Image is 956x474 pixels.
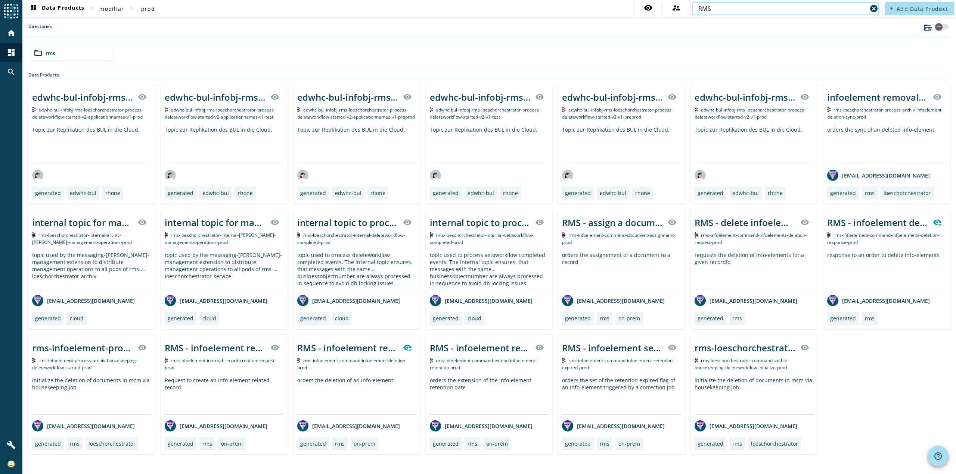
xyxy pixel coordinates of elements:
[165,232,276,245] span: Kafka Topic: rms-loeschorchestrator-internal-kafka-management-operations-prod
[297,377,416,414] div: orders the deletion of an info-element
[468,189,494,197] div: edwhc-bul
[32,357,137,371] span: Kafka Topic: rms-infoelement-process-archiv-housekeeping-deleteworkflow-started-prod
[32,420,43,431] img: avatar
[165,107,276,120] span: Kafka Topic: edwhc-bul-infobj-rms-loeschorchestrator-process-deleteworkflow-started-v2-applicatio...
[403,92,412,101] mat-icon: visibility
[165,216,266,229] div: internal topic for management operations for rms-loeschorchestrator-service
[827,170,838,181] img: avatar
[32,216,133,229] div: internal topic for management operations for rms-loeschorchestrator-archiv
[827,295,930,306] div: [EMAIL_ADDRESS][DOMAIN_NAME]
[635,189,650,197] div: rhone
[403,218,412,227] mat-icon: visibility
[96,2,127,15] button: mobiliar
[430,251,549,289] div: topic used to process vetoworkflow completed events. The internal topic ensures, that messages wi...
[732,189,759,197] div: edwhc-bul
[7,68,16,76] mat-icon: search
[672,3,681,12] mat-icon: supervisor_account
[202,189,229,197] div: edwhc-bul
[600,315,609,322] div: rms
[70,440,80,447] div: rms
[165,377,284,414] div: Request to create an info-element related record
[165,358,168,363] img: Kafka Topic: rms-infoelement-internal-record-creation-request-prod
[297,358,301,363] img: Kafka Topic: rms-infoelement-command-infoelement-deletion-prod
[827,107,831,112] img: Kafka Topic: rms-loeschorchestrator-process-archiv-infoelement-deletion-sync-prod
[297,420,400,431] div: [EMAIL_ADDRESS][DOMAIN_NAME]
[430,377,549,414] div: orders the extension of the info-element retention date
[430,232,534,245] span: Kafka Topic: rms-loeschorchestrator-internal-vetoworkflow-completed-prod
[698,189,723,197] div: generated
[28,23,52,37] label: Directories
[7,29,16,38] mat-icon: home
[430,107,541,120] span: Kafka Topic: edwhc-bul-infobj-rms-loeschorchestrator-process-deleteworkflow-started-v2-v1-test
[297,420,308,431] img: avatar
[668,343,677,352] mat-icon: visibility
[32,170,43,181] img: avatar
[165,295,267,306] div: [EMAIL_ADDRESS][DOMAIN_NAME]
[600,440,609,447] div: rms
[562,107,565,112] img: Kafka Topic: edwhc-bul-infobj-rms-loeschorchestrator-process-deleteworkflow-started-v2-v1-preprod
[695,107,806,120] span: Kafka Topic: edwhc-bul-infobj-rms-loeschorchestrator-process-deleteworkflow-started-v2-v1-prod
[827,295,838,306] img: avatar
[70,189,96,197] div: edwhc-bul
[535,92,544,101] mat-icon: visibility
[562,420,573,431] img: avatar
[300,315,326,322] div: generated
[890,6,894,10] mat-icon: add
[695,420,706,431] img: avatar
[138,218,147,227] mat-icon: visibility
[885,2,954,15] button: Add Data Product
[7,440,16,449] mat-icon: build
[300,440,326,447] div: generated
[297,251,416,289] div: topic used to process deleteworkflow completed events. The internal topic ensures, that messages ...
[165,357,276,371] span: Kafka Topic: rms-infoelement-internal-record-creation-request-prod
[695,126,814,164] div: Topic zur Replikation des BUL in die Cloud.
[26,2,87,15] button: Data Products
[270,218,279,227] mat-icon: visibility
[535,343,544,352] mat-icon: visibility
[297,357,407,371] span: Kafka Topic: rms-infoelement-command-infoelement-deletion-prod
[165,126,284,164] div: Topic zur Replikation des BUL in die Cloud.
[32,251,151,289] div: topic used by the messaging-[PERSON_NAME]-management extension to distribute management operation...
[562,358,565,363] img: Kafka Topic: rms-infoelement-command-infoelement-retention-expired-prod
[430,91,531,103] div: edwhc-bul-infobj-rms-loeschorchestrator-process-deleteworkflow-started-v2-v1-_stage_
[32,232,35,238] img: Kafka Topic: rms-loeschorchestrator-internal-archiv-kafka-management-operations-prod
[4,4,19,19] img: spoud-logo.svg
[562,295,573,306] img: avatar
[565,440,591,447] div: generated
[297,216,398,229] div: internal topic to process deleteworkflow completed events
[165,107,168,112] img: Kafka Topic: edwhc-bul-infobj-rms-loeschorchestrator-process-deleteworkflow-started-v2-applicatio...
[698,440,723,447] div: generated
[32,420,135,431] div: [EMAIL_ADDRESS][DOMAIN_NAME]
[7,461,15,468] img: af918c374769b9f2fc363c81ec7e3749
[238,189,253,197] div: rhone
[430,107,433,112] img: Kafka Topic: edwhc-bul-infobj-rms-loeschorchestrator-process-deleteworkflow-started-v2-v1-test
[695,91,796,103] div: edwhc-bul-infobj-rms-loeschorchestrator-process-deleteworkflow-started-v2-v1-_stage_
[562,91,663,103] div: edwhc-bul-infobj-rms-loeschorchestrator-process-deleteworkflow-started-v2-v1-_stage_
[768,189,783,197] div: rhone
[468,440,477,447] div: rms
[562,420,665,431] div: [EMAIL_ADDRESS][DOMAIN_NAME]
[32,232,132,245] span: Kafka Topic: rms-loeschorchestrator-internal-archiv-kafka-management-operations-prod
[202,315,216,322] div: cloud
[732,315,742,322] div: rms
[297,91,398,103] div: edwhc-bul-infobj-rms-loeschorchestrator-process-deleteworkflow-started-v2-applicationnames-v1-_st...
[297,342,398,354] div: RMS - infoelement removal for internal use - rms-infoelement-command-infoelement-deletion-_stage_
[695,107,698,112] img: Kafka Topic: edwhc-bul-infobj-rms-loeschorchestrator-process-deleteworkflow-started-v2-v1-prod
[827,216,928,229] div: RMS - infoelement deletion for internal use - rms-infoelement-command-infoelements-deletion-respo...
[827,91,928,103] div: infoelement removal for internal use - rms-loeschorchestrator-process-archiv-infoelement-deletion...
[165,295,176,306] img: avatar
[165,420,267,431] div: [EMAIL_ADDRESS][DOMAIN_NAME]
[827,170,930,181] div: [EMAIL_ADDRESS][DOMAIN_NAME]
[89,440,136,447] div: loeschorchestrator
[565,315,591,322] div: generated
[138,343,147,352] mat-icon: visibility
[202,440,212,447] div: rms
[430,358,433,363] img: Kafka Topic: rms-infoelement-command-extend-infoelement-retention-prod
[165,420,176,431] img: avatar
[28,72,950,78] div: Data Products
[433,315,459,322] div: generated
[165,232,168,238] img: Kafka Topic: rms-loeschorchestrator-internal-kafka-management-operations-prod
[865,189,875,197] div: rms
[32,91,133,103] div: edwhc-bul-infobj-rms-loeschorchestrator-process-deleteworkflow-started-v2-applicationnames-v1-_st...
[354,440,375,447] div: on-prem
